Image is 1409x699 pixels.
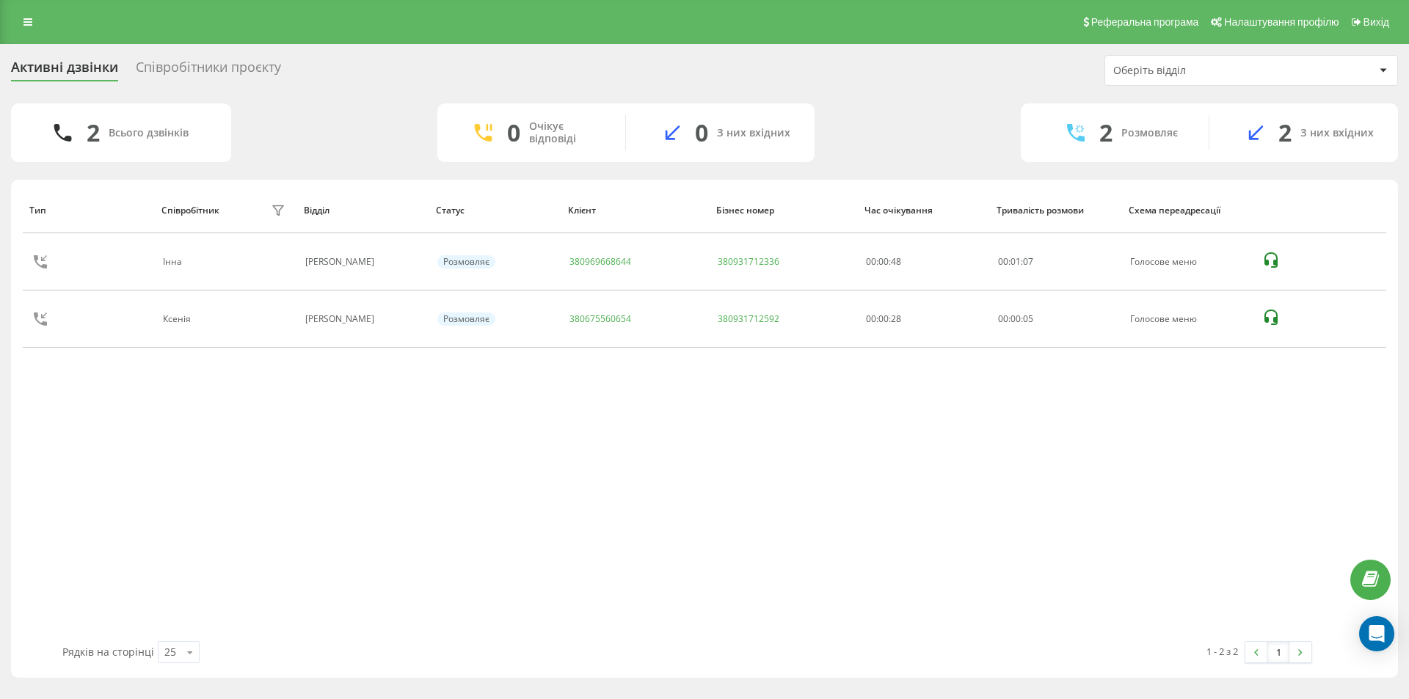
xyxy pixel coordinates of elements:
div: 00:00:48 [866,257,982,267]
a: 380931712336 [718,255,779,268]
div: Розмовляє [437,312,495,326]
div: : : [998,314,1033,324]
div: [PERSON_NAME] [305,314,421,324]
div: Розмовляє [1121,127,1178,139]
div: Всього дзвінків [109,127,189,139]
div: 00:00:28 [866,314,982,324]
div: [PERSON_NAME] [305,257,421,267]
div: Голосове меню [1130,257,1246,267]
a: 380969668644 [569,255,631,268]
div: 25 [164,645,176,659]
div: Статус [436,205,554,216]
div: 2 [1099,119,1113,147]
div: : : [998,257,1033,267]
div: Відділ [304,205,422,216]
div: Співробітники проєкту [136,59,281,82]
div: Співробітник [161,205,219,216]
div: Голосове меню [1130,314,1246,324]
div: Час очікування [864,205,983,216]
span: 00 [998,255,1008,268]
a: 1 [1267,642,1289,662]
div: 2 [87,119,100,147]
div: 0 [695,119,708,147]
span: 01 [1011,255,1021,268]
div: 2 [1278,119,1292,147]
div: Клієнт [568,205,702,216]
div: Тип [29,205,148,216]
span: Налаштування профілю [1224,16,1339,28]
div: Очікує відповіді [529,120,603,145]
span: 07 [1023,255,1033,268]
div: Тривалість розмови [997,205,1115,216]
span: 00 [998,312,1008,325]
span: 05 [1023,312,1033,325]
div: 1 - 2 з 2 [1206,644,1238,659]
span: Рядків на сторінці [62,645,154,659]
div: З них вхідних [1300,127,1374,139]
div: Open Intercom Messenger [1359,616,1394,651]
div: Активні дзвінки [11,59,118,82]
div: Схема переадресації [1129,205,1247,216]
span: Реферальна програма [1091,16,1199,28]
div: Розмовляє [437,255,495,268]
div: Ксенія [163,314,194,324]
div: 0 [507,119,520,147]
div: Інна [163,257,186,267]
div: З них вхідних [717,127,790,139]
div: Оберіть відділ [1113,65,1289,77]
span: 00 [1011,312,1021,325]
a: 380675560654 [569,312,631,325]
a: 380931712592 [718,312,779,325]
div: Бізнес номер [716,205,851,216]
span: Вихід [1364,16,1389,28]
